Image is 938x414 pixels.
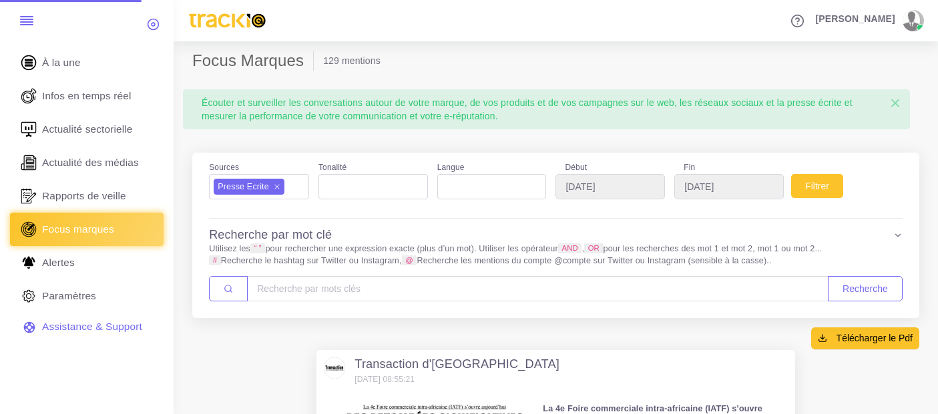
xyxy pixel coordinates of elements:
li: 129 mentions [323,54,381,67]
input: YYYY-MM-DD [555,174,665,199]
img: Alerte.svg [19,253,39,273]
small: [DATE] 08:55:21 [355,375,415,384]
span: Rapports de veille [42,189,126,203]
img: revue-live.svg [19,86,39,106]
a: Alertes [10,246,164,279]
a: Actualité des médias [10,146,164,179]
img: rapport_1.svg [19,186,39,206]
label: Début [555,161,665,174]
code: AND [558,243,582,253]
input: YYYY-MM-DD [674,174,784,199]
a: Paramètres [10,279,164,313]
span: À la une [42,55,81,70]
a: Actualité sectorielle [10,113,164,146]
div: Écouter et surveiller les conversations autour de votre marque, de vos produits et de vos campagn... [192,89,901,129]
button: Télécharger le Pdf [811,327,919,349]
img: trackio.svg [183,7,272,34]
a: Focus marques [10,213,164,246]
button: Filtrer [791,174,843,198]
span: Alertes [42,255,75,270]
img: focus-marques.svg [19,219,39,239]
code: “ ” [250,243,265,253]
h4: Recherche par mot clé [209,228,332,243]
label: Fin [674,161,784,174]
span: Infos en temps réel [42,89,132,103]
label: Sources [209,161,239,174]
label: Tonalité [318,161,346,174]
span: Actualité sectorielle [42,122,133,137]
input: Amount [247,276,829,301]
img: Avatar [324,357,345,379]
button: Recherche [828,276,903,301]
span: Télécharger le Pdf [837,331,913,345]
span: Actualité des médias [42,155,139,170]
a: À la une [10,46,164,79]
h5: Transaction d'[GEOGRAPHIC_DATA] [355,357,559,372]
span: [PERSON_NAME] [816,14,895,23]
label: Langue [437,161,465,174]
button: Close [881,89,910,117]
img: revue-sectorielle.svg [19,119,39,139]
p: Utilisez les pour rechercher une expression exacte (plus d’un mot). Utiliser les opérateur , pour... [209,243,903,267]
a: Infos en temps réel [10,79,164,113]
img: parametre.svg [19,286,39,306]
span: Paramètres [42,289,96,303]
span: Assistance & Support [42,319,142,334]
code: @ [402,255,417,265]
span: Focus marques [42,222,114,237]
code: OR [584,243,603,253]
img: revue-editorielle.svg [19,153,39,173]
a: Rapports de veille [10,179,164,213]
h2: Focus Marques [192,51,314,71]
span: × [890,93,901,113]
img: avatar [903,10,920,31]
li: Presse Ecrite [214,179,284,195]
a: [PERSON_NAME] avatar [809,10,929,31]
img: home.svg [19,53,39,73]
code: # [209,255,221,265]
